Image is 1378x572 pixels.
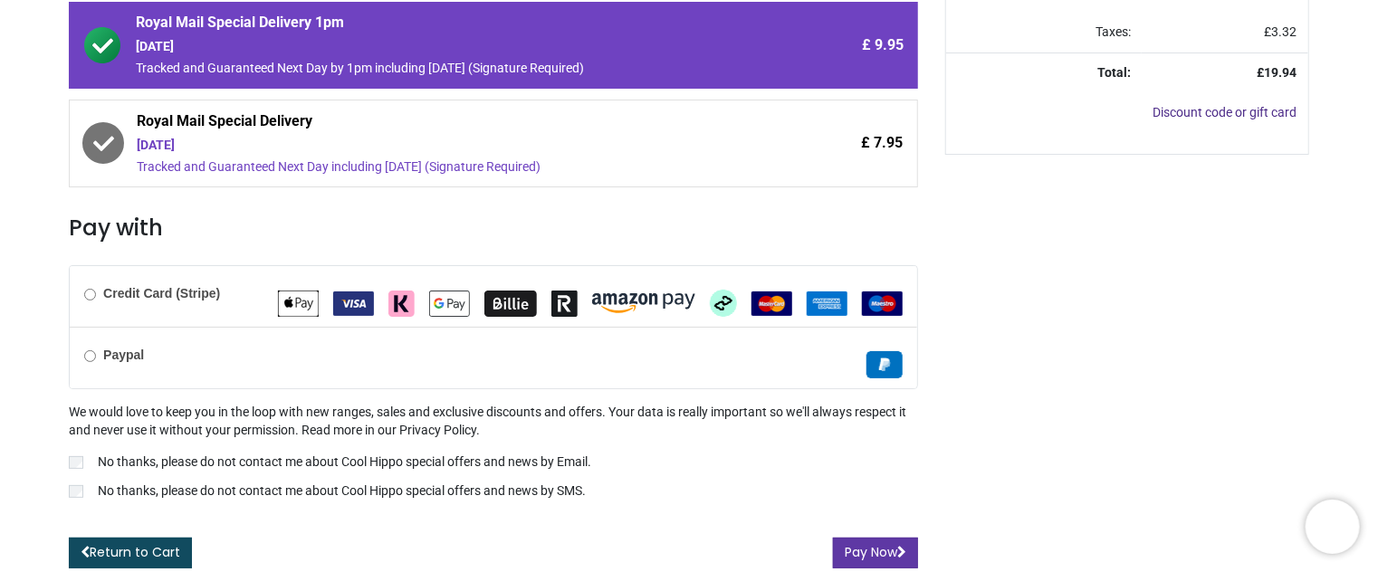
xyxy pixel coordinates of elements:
span: Paypal [866,357,903,371]
p: No thanks, please do not contact me about Cool Hippo special offers and news by Email. [98,453,591,472]
img: VISA [333,291,374,316]
iframe: Brevo live chat [1306,500,1360,554]
div: Tracked and Guaranteed Next Day by 1pm including [DATE] (Signature Required) [136,60,750,78]
span: MasterCard [751,295,792,310]
span: £ 7.95 [861,133,903,153]
img: Afterpay Clearpay [710,290,737,317]
img: MasterCard [751,291,792,316]
img: Apple Pay [278,291,319,317]
img: Google Pay [429,291,470,317]
b: Credit Card (Stripe) [103,286,220,300]
input: No thanks, please do not contact me about Cool Hippo special offers and news by Email. [69,456,83,469]
img: Amazon Pay [592,293,695,313]
img: American Express [807,291,847,316]
div: [DATE] [136,38,750,56]
div: [DATE] [137,137,750,155]
input: Credit Card (Stripe) [84,289,96,300]
a: Discount code or gift card [1153,105,1297,119]
span: Billie [484,295,537,310]
p: No thanks, please do not contact me about Cool Hippo special offers and news by SMS. [98,482,586,500]
strong: £ [1258,65,1297,80]
button: Pay Now [833,538,918,568]
img: Billie [484,291,537,317]
span: Google Pay [429,295,470,310]
span: Klarna [388,295,415,310]
span: Apple Pay [278,295,319,310]
span: £ 9.95 [862,35,904,55]
span: Afterpay Clearpay [710,295,737,310]
div: Tracked and Guaranteed Next Day including [DATE] (Signature Required) [137,158,750,176]
span: 19.94 [1265,65,1297,80]
span: Royal Mail Special Delivery 1pm [136,13,750,38]
div: We would love to keep you in the loop with new ranges, sales and exclusive discounts and offers. ... [69,404,918,503]
span: £ [1265,24,1297,39]
span: American Express [807,295,847,310]
span: Amazon Pay [592,295,695,310]
span: 3.32 [1272,24,1297,39]
img: Klarna [388,291,415,317]
img: Maestro [862,291,903,316]
span: VISA [333,295,374,310]
img: Paypal [866,351,903,378]
input: Paypal [84,350,96,362]
span: Maestro [862,295,903,310]
input: No thanks, please do not contact me about Cool Hippo special offers and news by SMS. [69,485,83,498]
td: Taxes: [946,13,1142,52]
a: Return to Cart [69,538,192,568]
strong: Total: [1097,65,1131,80]
span: Revolut Pay [551,295,578,310]
span: Royal Mail Special Delivery [137,111,750,137]
img: Revolut Pay [551,291,578,317]
h3: Pay with [69,213,918,243]
b: Paypal [103,348,144,362]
